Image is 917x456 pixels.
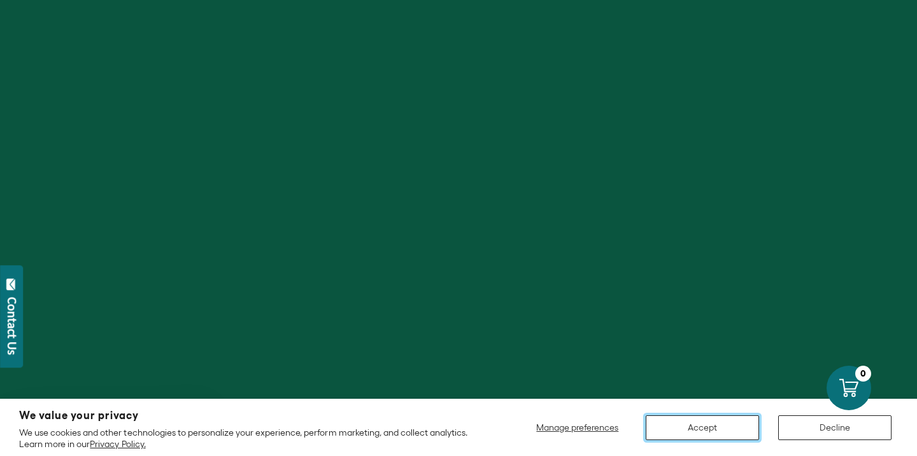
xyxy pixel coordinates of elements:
button: Manage preferences [529,415,627,440]
p: We use cookies and other technologies to personalize your experience, perform marketing, and coll... [19,427,485,450]
div: Contact Us [6,297,18,355]
h2: We value your privacy [19,410,485,421]
span: Manage preferences [536,422,618,432]
div: 0 [855,366,871,382]
a: Privacy Policy. [90,439,145,449]
button: Accept [646,415,759,440]
button: Decline [778,415,892,440]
